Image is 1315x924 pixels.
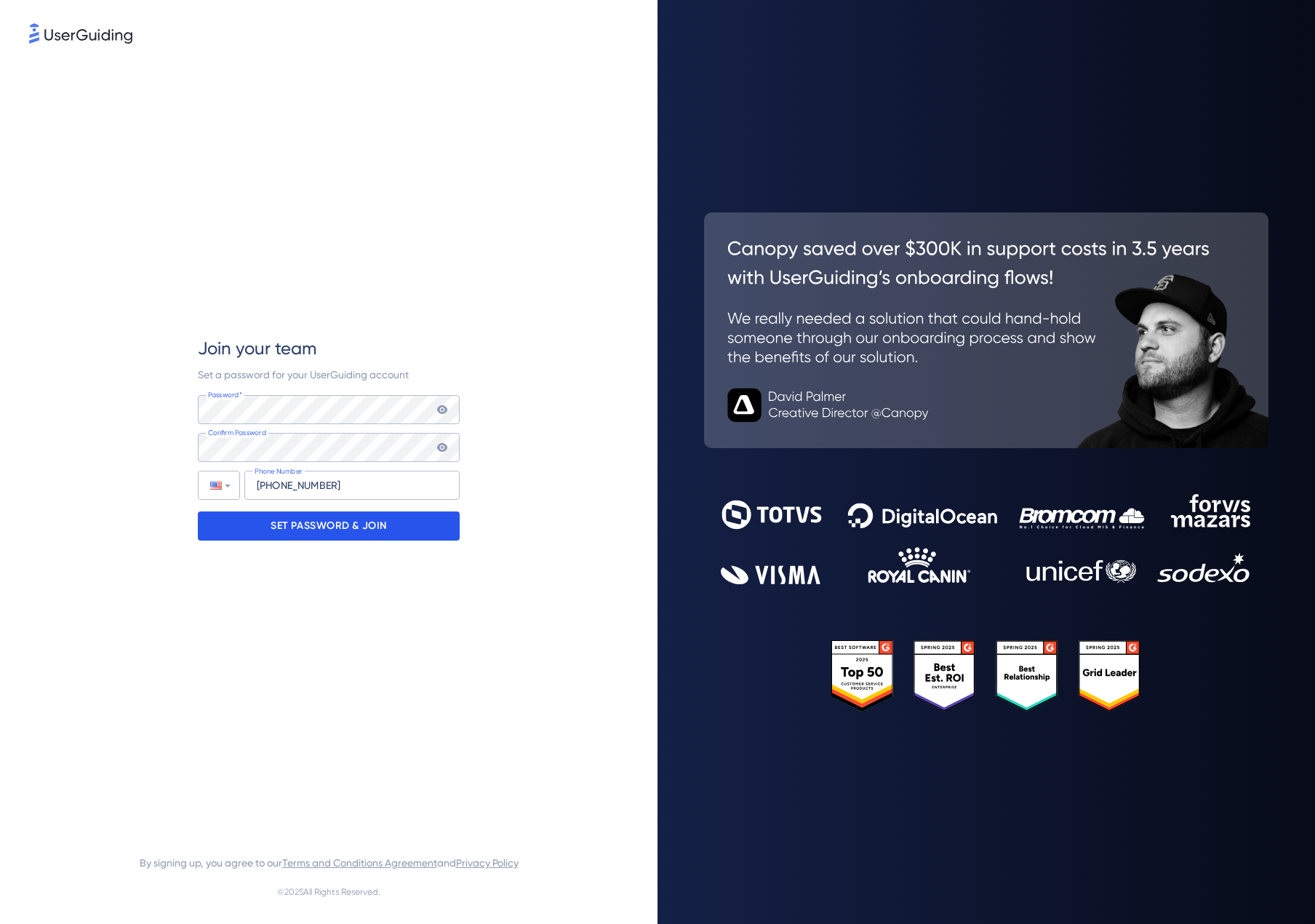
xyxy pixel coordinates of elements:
input: Phone Number [244,471,460,500]
span: Join your team [198,337,316,360]
div: United States: + 1 [199,471,239,499]
img: 26c0aa7c25a843aed4baddd2b5e0fa68.svg [704,212,1268,448]
img: 9302ce2ac39453076f5bc0f2f2ca889b.svg [721,494,1251,584]
img: 25303e33045975176eb484905ab012ff.svg [831,640,1142,712]
span: © 2025 All Rights Reserved. [277,883,380,901]
p: SET PASSWORD & JOIN [271,514,387,538]
img: 8faab4ba6bc7696a72372aa768b0286c.svg [29,23,132,44]
a: Terms and Conditions Agreement [282,857,437,869]
span: By signing up, you agree to our and [140,854,519,872]
span: Set a password for your UserGuiding account [198,369,409,381]
a: Privacy Policy [456,857,519,869]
